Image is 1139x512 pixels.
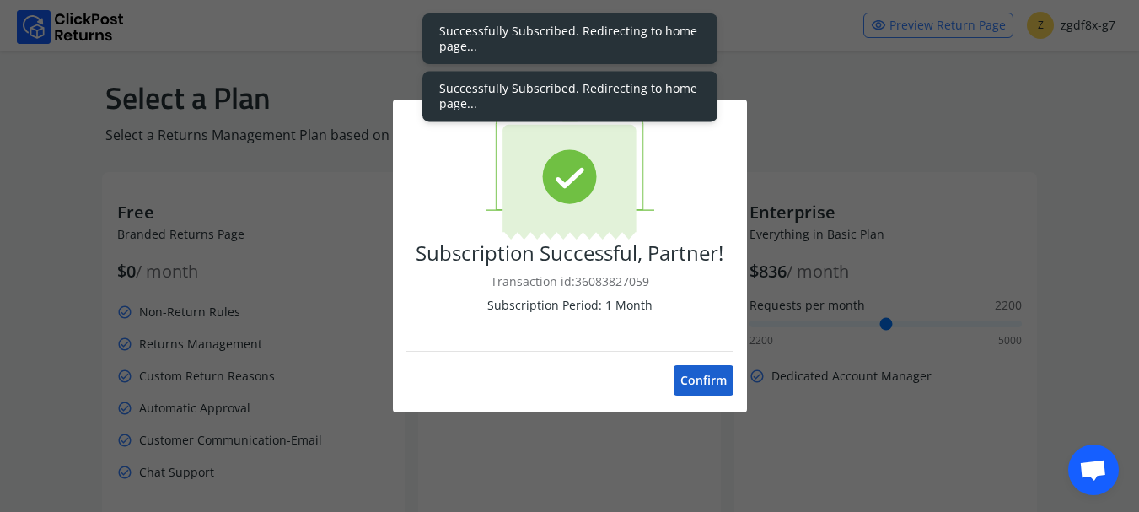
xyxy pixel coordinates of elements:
[674,365,733,396] button: Confirm
[1068,445,1119,495] div: Open chat
[410,273,730,290] p: Transaction id: 36083827059
[486,116,654,239] img: Success
[439,81,701,111] div: Successfully Subscribed. Redirecting to home page...
[439,24,701,54] div: Successfully Subscribed. Redirecting to home page...
[410,240,730,267] p: Subscription Successful, Partner!
[410,297,730,314] p: Subscription Period: 1 Month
